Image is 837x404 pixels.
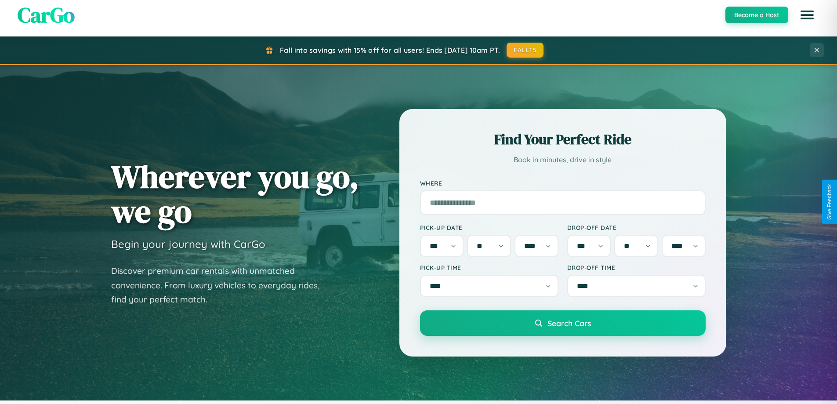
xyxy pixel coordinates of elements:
button: Become a Host [725,7,788,23]
span: Search Cars [547,318,591,328]
label: Pick-up Time [420,264,558,271]
button: FALL15 [507,43,544,58]
label: Pick-up Date [420,224,558,231]
span: CarGo [18,0,75,29]
button: Search Cars [420,310,706,336]
div: Give Feedback [826,184,833,220]
label: Where [420,179,706,187]
button: Open menu [795,3,819,27]
label: Drop-off Date [567,224,706,231]
span: Fall into savings with 15% off for all users! Ends [DATE] 10am PT. [280,46,500,55]
p: Discover premium car rentals with unmatched convenience. From luxury vehicles to everyday rides, ... [111,264,331,307]
h2: Find Your Perfect Ride [420,130,706,149]
h1: Wherever you go, we go [111,159,359,229]
h3: Begin your journey with CarGo [111,237,265,251]
label: Drop-off Time [567,264,706,271]
p: Book in minutes, drive in style [420,153,706,166]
